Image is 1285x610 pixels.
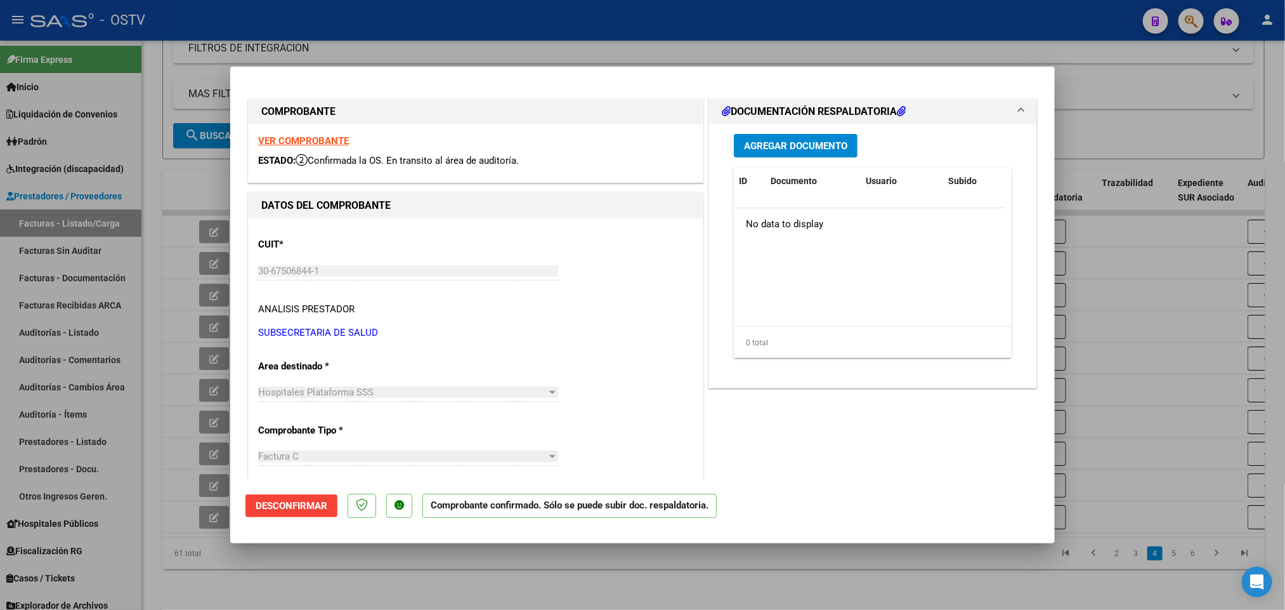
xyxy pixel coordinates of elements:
[258,135,349,147] a: VER COMPROBANTE
[296,155,519,166] span: Confirmada la OS. En transito al área de auditoría.
[948,176,977,186] span: Subido
[866,176,897,186] span: Usuario
[258,387,374,398] span: Hospitales Plataforma SSS
[734,168,766,195] datatable-header-cell: ID
[245,494,337,517] button: Desconfirmar
[734,208,1005,240] div: No data to display
[739,176,747,186] span: ID
[258,451,299,462] span: Factura C
[422,494,717,519] p: Comprobante confirmado. Sólo se puede subir doc. respaldatoria.
[258,423,389,438] p: Comprobante Tipo *
[1242,567,1272,597] div: Open Intercom Messenger
[261,199,391,211] strong: DATOS DEL COMPROBANTE
[256,500,327,512] span: Desconfirmar
[258,302,355,317] div: ANALISIS PRESTADOR
[744,140,847,152] span: Agregar Documento
[771,176,817,186] span: Documento
[722,104,906,119] h1: DOCUMENTACIÓN RESPALDATORIA
[709,124,1036,388] div: DOCUMENTACIÓN RESPALDATORIA
[734,134,858,157] button: Agregar Documento
[258,237,389,252] p: CUIT
[766,168,861,195] datatable-header-cell: Documento
[258,359,389,374] p: Area destinado *
[258,326,693,340] p: SUBSECRETARIA DE SALUD
[709,99,1036,124] mat-expansion-panel-header: DOCUMENTACIÓN RESPALDATORIA
[734,327,1012,359] div: 0 total
[861,168,943,195] datatable-header-cell: Usuario
[943,168,1007,195] datatable-header-cell: Subido
[261,105,336,117] strong: COMPROBANTE
[258,155,296,166] span: ESTADO:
